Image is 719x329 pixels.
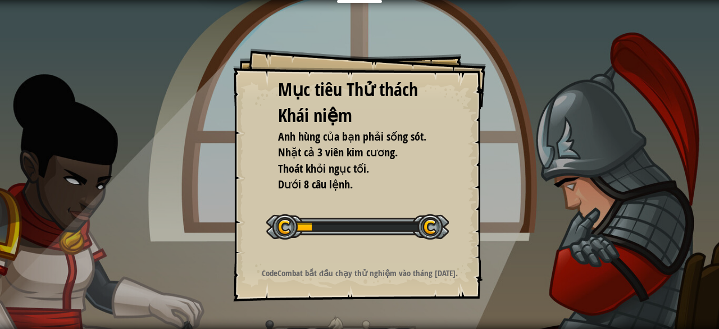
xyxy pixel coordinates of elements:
[278,145,398,160] span: Nhặt cả 3 viên kim cương.
[264,129,438,145] li: Anh hùng của bạn phải sống sót.
[278,161,369,176] span: Thoát khỏi ngục tối.
[278,129,426,144] span: Anh hùng của bạn phải sống sót.
[262,267,458,279] strong: CodeCombat bắt đầu chạy thử nghiệm vào tháng [DATE].
[264,161,438,177] li: Thoát khỏi ngục tối.
[278,77,441,128] div: Mục tiêu Thử thách Khái niệm
[264,145,438,161] li: Nhặt cả 3 viên kim cương.
[264,177,438,193] li: Dưới 8 câu lệnh.
[278,177,353,192] span: Dưới 8 câu lệnh.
